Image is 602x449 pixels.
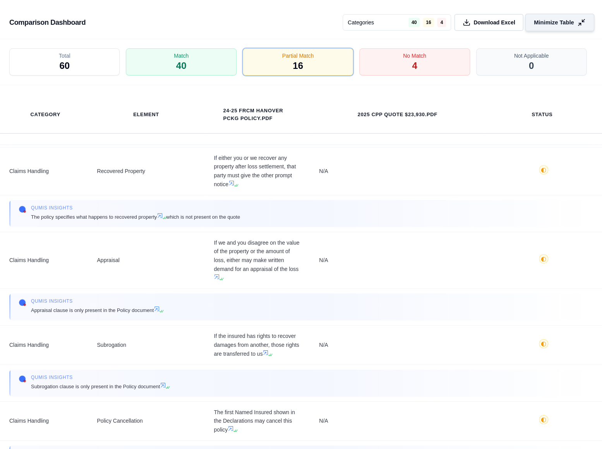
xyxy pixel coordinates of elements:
[319,341,476,350] span: N/A
[59,60,70,72] span: 60
[59,52,70,60] span: Total
[124,106,168,123] th: Element
[539,339,548,351] button: ◐
[31,298,163,304] span: Qumis INSIGHTS
[31,374,169,380] span: Qumis INSIGHTS
[403,52,426,60] span: No Match
[176,60,187,72] span: 40
[539,415,548,427] button: ◐
[97,167,195,176] span: Recovered Property
[348,106,447,123] th: 2025 CPP Quote $23,930.pdf
[319,167,476,176] span: N/A
[97,416,195,425] span: Policy Cancellation
[31,213,240,221] span: The policy specifies what happens to recovered property which is not present on the quote
[21,106,70,123] th: Category
[541,167,546,173] span: ◐
[97,256,195,265] span: Appraisal
[9,341,78,350] span: Claims Handling
[97,341,195,350] span: Subrogation
[541,256,546,262] span: ◐
[9,167,78,176] span: Claims Handling
[214,238,300,283] span: If we and you disagree on the value of the property or the amount of loss, either may make writte...
[214,332,300,358] span: If the insured has rights to recover damages from another, those rights are transferred to us
[319,256,476,265] span: N/A
[214,408,300,434] span: The first Named Insured shown in the Declarations may cancel this policy
[214,154,300,189] span: If either you or we recover any property after loss settlement, that party must give the other pr...
[174,52,189,60] span: Match
[31,205,240,211] span: Qumis INSIGHTS
[9,416,78,425] span: Claims Handling
[293,60,303,72] span: 16
[9,256,78,265] span: Claims Handling
[214,102,300,127] th: 24-25 FRCM Hanover Pckg Policy.pdf
[541,341,546,347] span: ◐
[319,416,476,425] span: N/A
[31,382,169,391] span: Subrogation clause is only present in the Policy document
[529,60,534,72] span: 0
[541,416,546,423] span: ◐
[31,306,163,314] span: Appraisal clause is only present in the Policy document
[282,52,314,60] span: Partial Match
[539,165,548,177] button: ◐
[412,60,417,72] span: 4
[522,106,562,123] th: Status
[514,52,549,60] span: Not Applicable
[539,254,548,266] button: ◐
